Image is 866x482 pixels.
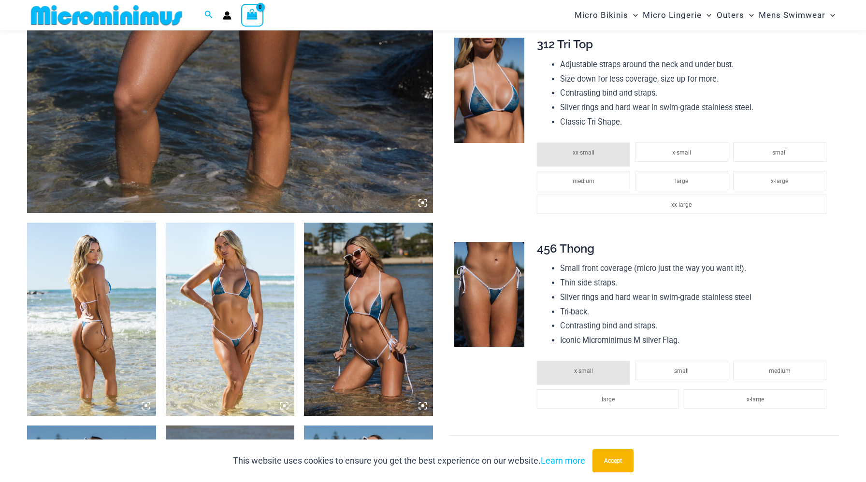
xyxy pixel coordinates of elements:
li: x-large [733,171,826,190]
span: Menu Toggle [744,3,754,28]
span: Mens Swimwear [759,3,825,28]
img: Waves Breaking Ocean 312 Top [454,38,524,143]
span: x-large [747,396,764,403]
li: x-small [537,361,630,385]
span: Menu Toggle [702,3,711,28]
img: MM SHOP LOGO FLAT [27,4,186,26]
a: Search icon link [204,9,213,21]
span: small [674,368,689,374]
span: xx-small [573,149,594,156]
li: Small front coverage (micro just the way you want it!). [560,261,831,276]
span: Menu Toggle [825,3,835,28]
li: medium [537,171,630,190]
p: This website uses cookies to ensure you get the best experience on our website. [233,454,585,468]
a: Account icon link [223,11,231,20]
li: Tri-back. [560,305,831,319]
span: xx-large [671,201,692,208]
span: x-large [771,178,788,184]
li: Thin side straps. [560,276,831,290]
a: Micro LingerieMenu ToggleMenu Toggle [640,3,714,28]
button: Accept [592,449,634,472]
span: large [602,396,615,403]
span: medium [573,178,594,184]
img: Waves Breaking Ocean 312 Top 456 Bottom [304,223,433,416]
li: Contrasting bind and straps. [560,86,831,100]
li: Adjustable straps around the neck and under bust. [560,57,831,72]
li: x-small [635,142,728,162]
span: Outers [717,3,744,28]
nav: Site Navigation [571,1,839,29]
a: Micro BikinisMenu ToggleMenu Toggle [572,3,640,28]
li: large [635,171,728,190]
a: Learn more [541,455,585,466]
span: Micro Lingerie [643,3,702,28]
li: medium [733,361,826,380]
li: xx-large [537,195,826,214]
li: large [537,389,679,409]
li: small [635,361,728,380]
span: Micro Bikinis [575,3,628,28]
li: Contrasting bind and straps. [560,319,831,333]
span: medium [769,368,791,374]
span: 312 Tri Top [537,37,593,51]
a: Mens SwimwearMenu ToggleMenu Toggle [756,3,837,28]
img: Waves Breaking Ocean 312 Top 456 Bottom [166,223,295,416]
span: Menu Toggle [628,3,638,28]
span: large [675,178,688,184]
img: Waves Breaking Ocean 312 Top 456 Bottom [27,223,156,416]
img: Waves Breaking Ocean 456 Bottom [454,242,524,347]
a: View Shopping Cart, empty [241,4,263,26]
li: Size down for less coverage, size up for more. [560,72,831,86]
li: Silver rings and hard wear in swim-grade stainless steel [560,290,831,305]
li: small [733,142,826,162]
li: Classic Tri Shape. [560,115,831,129]
span: small [772,149,787,156]
span: 456 Thong [537,241,594,255]
span: x-small [672,149,691,156]
li: Silver rings and hard wear in swim-grade stainless steel. [560,100,831,115]
span: x-small [574,368,593,374]
a: OutersMenu ToggleMenu Toggle [714,3,756,28]
li: x-large [684,389,826,409]
li: Iconic Microminimus M silver Flag. [560,333,831,348]
li: xx-small [537,142,630,167]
